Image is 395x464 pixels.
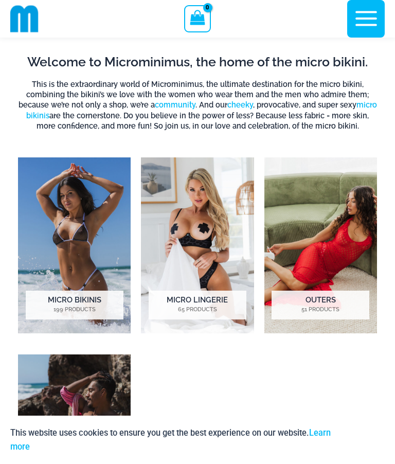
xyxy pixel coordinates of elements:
[18,157,131,333] img: Micro Bikinis
[341,426,385,454] button: Accept
[26,306,123,314] mark: 199 Products
[18,79,377,132] h6: This is the extraordinary world of Microminimus, the ultimate destination for the micro bikini, c...
[10,426,333,454] p: This website uses cookies to ensure you get the best experience on our website.
[10,5,39,33] img: cropped mm emblem
[18,157,131,333] a: Visit product category Micro Bikinis
[272,291,369,319] h2: Outers
[141,157,254,333] a: Visit product category Micro Lingerie
[272,306,369,314] mark: 51 Products
[141,157,254,333] img: Micro Lingerie
[149,306,246,314] mark: 65 Products
[26,291,123,319] h2: Micro Bikinis
[18,53,377,70] h2: Welcome to Microminimus, the home of the micro bikini.
[184,5,210,32] a: View Shopping Cart, empty
[26,100,377,119] a: micro bikinis
[149,291,246,319] h2: Micro Lingerie
[155,100,195,109] a: community
[264,157,377,333] a: Visit product category Outers
[10,428,331,452] a: Learn more
[264,157,377,333] img: Outers
[227,100,253,109] a: cheeky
